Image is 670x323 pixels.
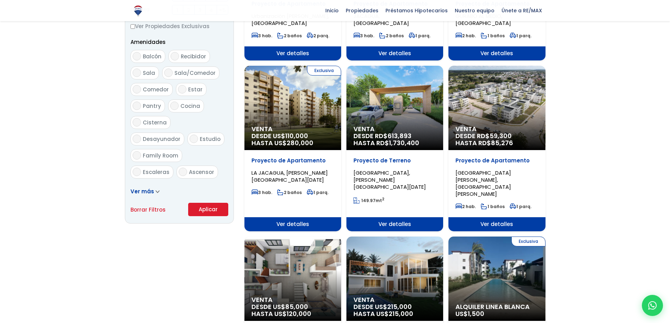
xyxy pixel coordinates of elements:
[481,204,505,209] span: 1 baños
[455,169,511,198] span: [GEOGRAPHIC_DATA][PERSON_NAME], [GEOGRAPHIC_DATA][PERSON_NAME]
[133,151,141,160] input: Family Room
[251,157,334,164] p: Proyecto de Apartamento
[164,69,173,77] input: Sala/Comedor
[133,85,141,93] input: Comedor
[451,5,498,16] span: Nuestro equipo
[455,133,538,147] span: DESDE RD$
[510,204,531,209] span: 1 parq.
[251,33,272,39] span: 3 hab.
[322,5,342,16] span: Inicio
[382,5,451,16] span: Préstamos Hipotecarios
[190,135,198,143] input: Estudio
[346,217,443,231] span: Ver detalles
[353,296,436,303] span: Venta
[455,303,538,310] span: Alquiler Linea Blanca
[498,5,545,16] span: Únete a RE/MAX
[130,188,160,195] a: Ver más
[179,168,187,176] input: Ascensor
[251,169,328,183] span: LA JACAGUA, [PERSON_NAME][GEOGRAPHIC_DATA][DATE]
[143,102,161,110] span: Pantry
[353,133,436,147] span: DESDE RD$
[342,5,382,16] span: Propiedades
[143,168,170,176] span: Escaleras
[346,46,443,60] span: Ver detalles
[455,309,484,318] span: US$
[133,135,141,143] input: Desayunador
[353,140,436,147] span: HASTA RD$
[133,69,141,77] input: Sala
[244,66,341,231] a: Exclusiva Venta DESDE US$110,000 HASTA US$280,000 Proyecto de Apartamento LA JACAGUA, [PERSON_NAM...
[188,203,228,216] button: Aplicar
[382,196,384,202] sup: 2
[353,157,436,164] p: Proyecto de Terreno
[200,135,221,143] span: Estudio
[180,102,200,110] span: Cocina
[287,138,313,147] span: 280,000
[181,53,206,60] span: Recibidor
[379,33,404,39] span: 2 baños
[491,138,513,147] span: 85,276
[251,125,334,133] span: Venta
[277,33,302,39] span: 2 baños
[387,302,412,311] span: 215,000
[251,310,334,317] span: HASTA US$
[244,217,341,231] span: Ver detalles
[130,38,228,46] p: Amenidades
[143,53,161,60] span: Balcón
[277,189,302,195] span: 2 baños
[143,86,169,93] span: Comedor
[481,33,505,39] span: 1 baños
[455,204,476,209] span: 2 hab.
[285,302,308,311] span: 85,000
[468,309,484,318] span: 1,500
[353,169,426,190] span: [GEOGRAPHIC_DATA], [PERSON_NAME][GEOGRAPHIC_DATA][DATE]
[409,33,430,39] span: 1 parq.
[455,125,538,133] span: Venta
[251,303,334,317] span: DESDE US$
[307,66,341,76] span: Exclusiva
[353,125,436,133] span: Venta
[353,33,374,39] span: 3 hab.
[244,46,341,60] span: Ver detalles
[353,198,384,204] span: mt
[353,310,436,317] span: HASTA US$
[490,131,512,140] span: 59,300
[448,66,545,231] a: Venta DESDE RD$59,300 HASTA RD$85,276 Proyecto de Apartamento [GEOGRAPHIC_DATA][PERSON_NAME], [GE...
[455,33,476,39] span: 2 hab.
[251,296,334,303] span: Venta
[130,188,154,195] span: Ver más
[251,140,334,147] span: HASTA US$
[353,303,436,317] span: DESDE US$
[130,22,228,31] label: Ver Propiedades Exclusivas
[455,157,538,164] p: Proyecto de Apartamento
[287,309,311,318] span: 120,000
[389,309,413,318] span: 215,000
[388,131,411,140] span: 613,893
[455,140,538,147] span: HASTA RD$
[178,85,186,93] input: Estar
[133,102,141,110] input: Pantry
[143,119,167,126] span: Cisterna
[251,133,334,147] span: DESDE US$
[133,52,141,60] input: Balcón
[448,46,545,60] span: Ver detalles
[389,138,419,147] span: 1,730,400
[143,135,180,143] span: Desayunador
[448,217,545,231] span: Ver detalles
[170,102,179,110] input: Cocina
[307,33,329,39] span: 2 parq.
[132,5,144,17] img: Logo de REMAX
[188,86,203,93] span: Estar
[307,189,328,195] span: 1 parq.
[133,118,141,127] input: Cisterna
[171,52,179,60] input: Recibidor
[143,152,178,159] span: Family Room
[251,189,272,195] span: 3 hab.
[285,131,308,140] span: 110,000
[346,66,443,231] a: Venta DESDE RD$613,893 HASTA RD$1,730,400 Proyecto de Terreno [GEOGRAPHIC_DATA], [PERSON_NAME][GE...
[130,24,135,29] input: Ver Propiedades Exclusivas
[511,237,545,246] span: Exclusiva
[130,205,166,214] a: Borrar Filtros
[361,198,376,204] span: 149.97
[189,168,214,176] span: Ascensor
